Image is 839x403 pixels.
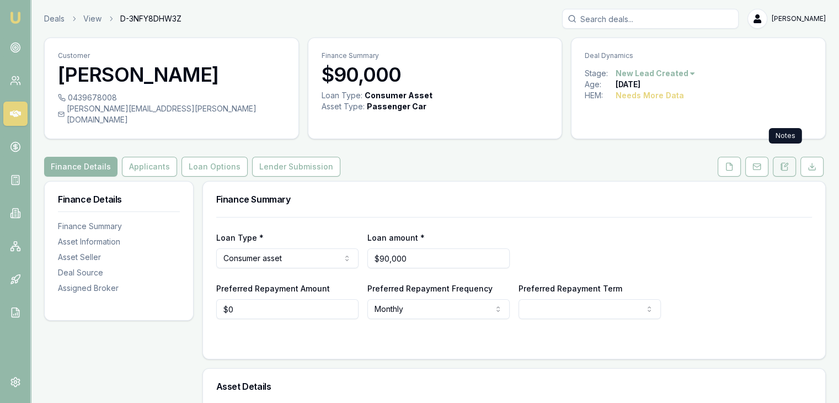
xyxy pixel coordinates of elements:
[585,68,616,79] div: Stage:
[44,157,120,177] a: Finance Details
[616,90,684,101] div: Needs More Data
[9,11,22,24] img: emu-icon-u.png
[367,248,510,268] input: $
[179,157,250,177] a: Loan Options
[616,68,696,79] button: New Lead Created
[585,51,812,60] p: Deal Dynamics
[83,13,101,24] a: View
[365,90,432,101] div: Consumer Asset
[58,92,285,103] div: 0439678008
[58,236,180,247] div: Asset Information
[585,90,616,101] div: HEM:
[181,157,248,177] button: Loan Options
[120,157,179,177] a: Applicants
[58,283,180,294] div: Assigned Broker
[772,14,826,23] span: [PERSON_NAME]
[322,63,549,86] h3: $90,000
[769,128,802,144] div: Notes
[44,13,65,24] a: Deals
[44,13,181,24] nav: breadcrumb
[216,195,812,204] h3: Finance Summary
[58,51,285,60] p: Customer
[322,90,362,101] div: Loan Type:
[562,9,739,29] input: Search deals
[216,233,264,242] label: Loan Type *
[58,267,180,278] div: Deal Source
[58,103,285,125] div: [PERSON_NAME][EMAIL_ADDRESS][PERSON_NAME][DOMAIN_NAME]
[367,284,493,293] label: Preferred Repayment Frequency
[367,101,426,112] div: Passenger Car
[58,221,180,232] div: Finance Summary
[120,13,181,24] span: D-3NFY8DHW3Z
[367,233,425,242] label: Loan amount *
[250,157,343,177] a: Lender Submission
[585,79,616,90] div: Age:
[44,157,117,177] button: Finance Details
[58,195,180,204] h3: Finance Details
[519,284,622,293] label: Preferred Repayment Term
[58,63,285,86] h3: [PERSON_NAME]
[322,51,549,60] p: Finance Summary
[616,79,640,90] div: [DATE]
[252,157,340,177] button: Lender Submission
[58,252,180,263] div: Asset Seller
[122,157,177,177] button: Applicants
[216,382,812,391] h3: Asset Details
[322,101,365,112] div: Asset Type :
[216,299,359,319] input: $
[216,284,330,293] label: Preferred Repayment Amount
